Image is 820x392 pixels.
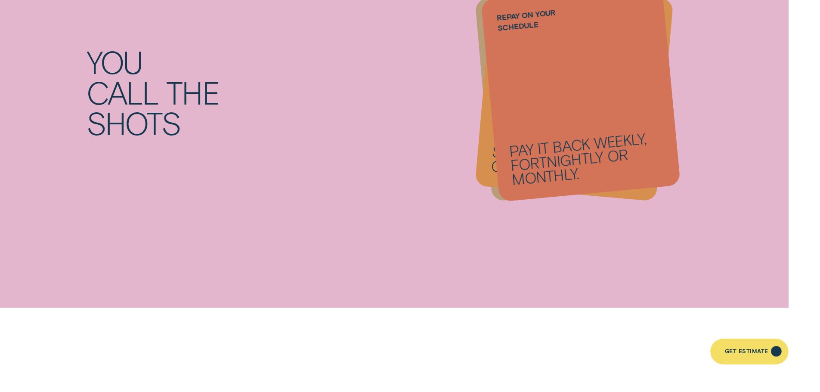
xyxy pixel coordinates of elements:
[509,130,665,186] p: Pay it back weekly, fortnightly or monthly.
[81,46,410,138] h2: You call the shots
[710,339,788,364] a: Get Estimate
[496,5,582,33] label: Repay on your schedule
[87,46,405,138] div: You call the shots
